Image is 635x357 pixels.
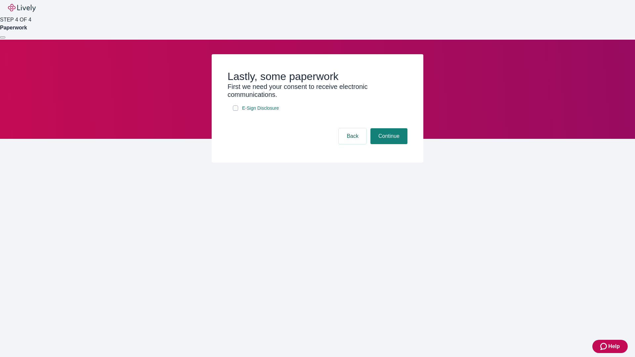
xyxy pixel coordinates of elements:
button: Continue [370,128,407,144]
span: Help [608,342,620,350]
svg: Zendesk support icon [600,342,608,350]
a: e-sign disclosure document [241,104,280,112]
button: Back [339,128,366,144]
h2: Lastly, some paperwork [228,70,407,83]
img: Lively [8,4,36,12]
span: E-Sign Disclosure [242,105,279,112]
h3: First we need your consent to receive electronic communications. [228,83,407,99]
button: Zendesk support iconHelp [592,340,628,353]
